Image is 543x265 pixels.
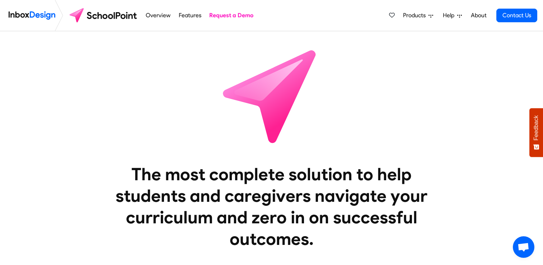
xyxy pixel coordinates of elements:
[443,11,457,20] span: Help
[440,8,465,23] a: Help
[533,115,539,140] span: Feedback
[403,11,429,20] span: Products
[529,108,543,157] button: Feedback - Show survey
[101,163,442,250] heading: The most complete solution to help students and caregivers navigate your curriculum and zero in o...
[400,8,436,23] a: Products
[469,8,488,23] a: About
[496,9,537,22] a: Contact Us
[207,31,336,161] img: icon_schoolpoint.svg
[513,236,534,258] div: Open chat
[207,8,256,23] a: Request a Demo
[144,8,173,23] a: Overview
[177,8,203,23] a: Features
[66,7,142,24] img: schoolpoint logo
